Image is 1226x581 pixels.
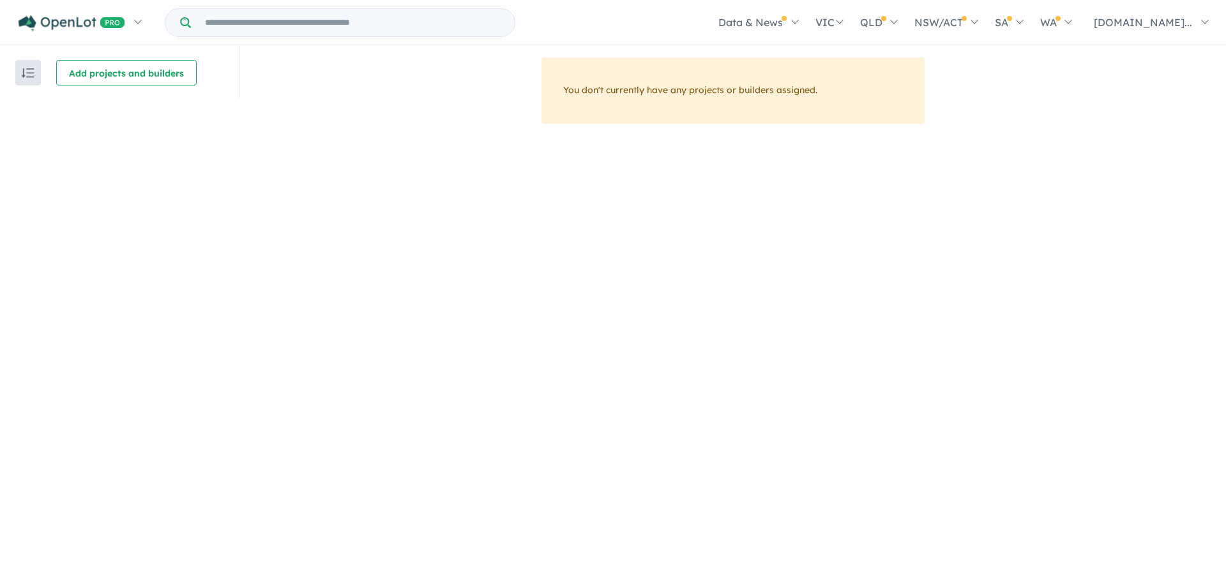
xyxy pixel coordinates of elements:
button: Add projects and builders [56,60,197,85]
img: Openlot PRO Logo White [19,15,125,31]
div: You don't currently have any projects or builders assigned. [541,57,925,124]
span: [DOMAIN_NAME]... [1094,16,1192,29]
input: Try estate name, suburb, builder or developer [193,9,512,36]
img: sort.svg [22,68,34,78]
